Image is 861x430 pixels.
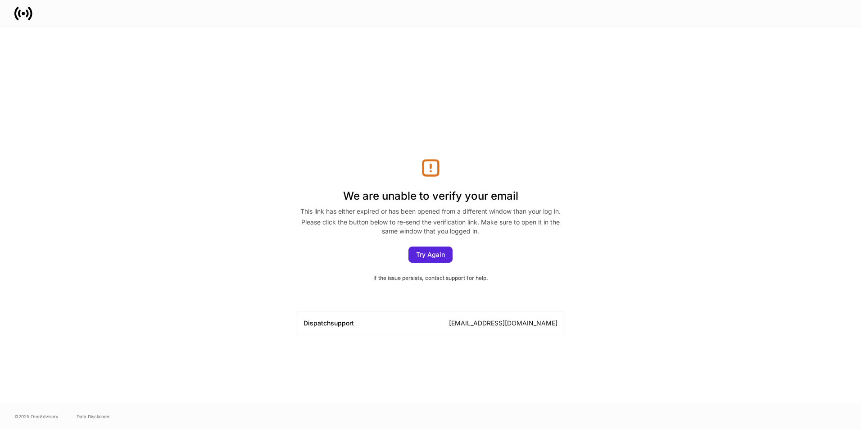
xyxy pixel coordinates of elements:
a: Data Disclaimer [77,413,110,420]
div: Please click the button below to re-send the verification link. Make sure to open it in the same ... [296,218,565,236]
div: Try Again [416,252,445,258]
button: Try Again [408,247,453,263]
div: If the issue persists, contact support for help. [296,274,565,282]
h1: We are unable to verify your email [296,178,565,207]
div: Dispatch support [304,319,354,328]
span: © 2025 OneAdvisory [14,413,59,420]
div: This link has either expired or has been opened from a different window than your log in. [296,207,565,218]
a: [EMAIL_ADDRESS][DOMAIN_NAME] [449,319,557,327]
